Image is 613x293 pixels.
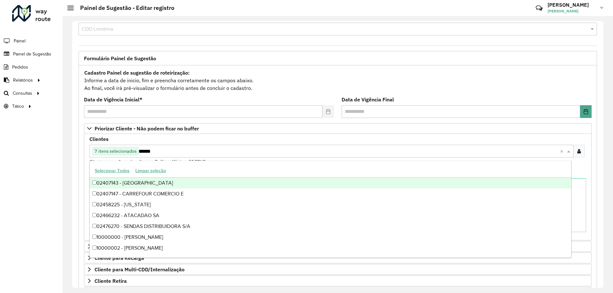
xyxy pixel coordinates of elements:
[90,210,571,221] div: 02466232 - ATACADAO SA
[90,243,571,253] div: 10000002 - [PERSON_NAME]
[90,188,571,199] div: 02407147 - CARREFOUR COMERCIO E
[89,159,206,165] small: Clientes que não podem ficar no Buffer – Máximo 50 PDVS
[84,96,142,103] label: Data de Vigência Inicial
[342,96,394,103] label: Data de Vigência Final
[90,232,571,243] div: 10000000 - [PERSON_NAME]
[90,253,571,264] div: 10000005 - BAR [PERSON_NAME] 90
[13,51,51,57] span: Painel de Sugestão
[548,2,595,8] h3: [PERSON_NAME]
[84,56,156,61] span: Formulário Painel de Sugestão
[89,161,571,258] ng-dropdown-panel: Options list
[84,70,190,76] strong: Cadastro Painel de sugestão de roteirização:
[95,126,199,131] span: Priorizar Cliente - Não podem ficar no buffer
[532,1,546,15] a: Contato Rápido
[95,267,185,272] span: Cliente para Multi-CDD/Internalização
[84,264,592,275] a: Cliente para Multi-CDD/Internalização
[548,8,595,14] span: [PERSON_NAME]
[95,255,144,260] span: Cliente para Recarga
[89,135,109,143] label: Clientes
[84,69,592,92] div: Informe a data de inicio, fim e preencha corretamente os campos abaixo. Ao final, você irá pré-vi...
[580,105,592,118] button: Choose Date
[90,199,571,210] div: 02458225 - [US_STATE]
[12,64,28,70] span: Pedidos
[560,147,565,155] span: Clear all
[84,134,592,240] div: Priorizar Cliente - Não podem ficar no buffer
[84,123,592,134] a: Priorizar Cliente - Não podem ficar no buffer
[132,166,169,176] button: Limpar seleção
[13,77,33,84] span: Relatórios
[84,275,592,286] a: Cliente Retira
[12,103,24,110] span: Tático
[92,166,132,176] button: Selecionar Todos
[84,241,592,252] a: Preservar Cliente - Devem ficar no buffer, não roteirizar
[90,178,571,188] div: 02407143 - [GEOGRAPHIC_DATA]
[95,278,127,283] span: Cliente Retira
[74,4,174,11] h2: Painel de Sugestão - Editar registro
[93,147,138,155] span: 7 itens selecionados
[14,38,26,44] span: Painel
[84,253,592,263] a: Cliente para Recarga
[90,221,571,232] div: 02476270 - SENDAS DISTRIBUIDORA S/A
[13,90,32,97] span: Consultas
